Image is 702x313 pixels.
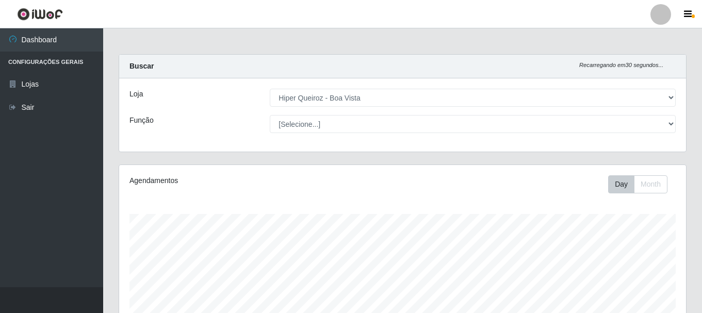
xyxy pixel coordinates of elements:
[579,62,663,68] i: Recarregando em 30 segundos...
[129,89,143,100] label: Loja
[129,115,154,126] label: Função
[608,175,634,193] button: Day
[608,175,667,193] div: First group
[129,62,154,70] strong: Buscar
[17,8,63,21] img: CoreUI Logo
[634,175,667,193] button: Month
[608,175,676,193] div: Toolbar with button groups
[129,175,348,186] div: Agendamentos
